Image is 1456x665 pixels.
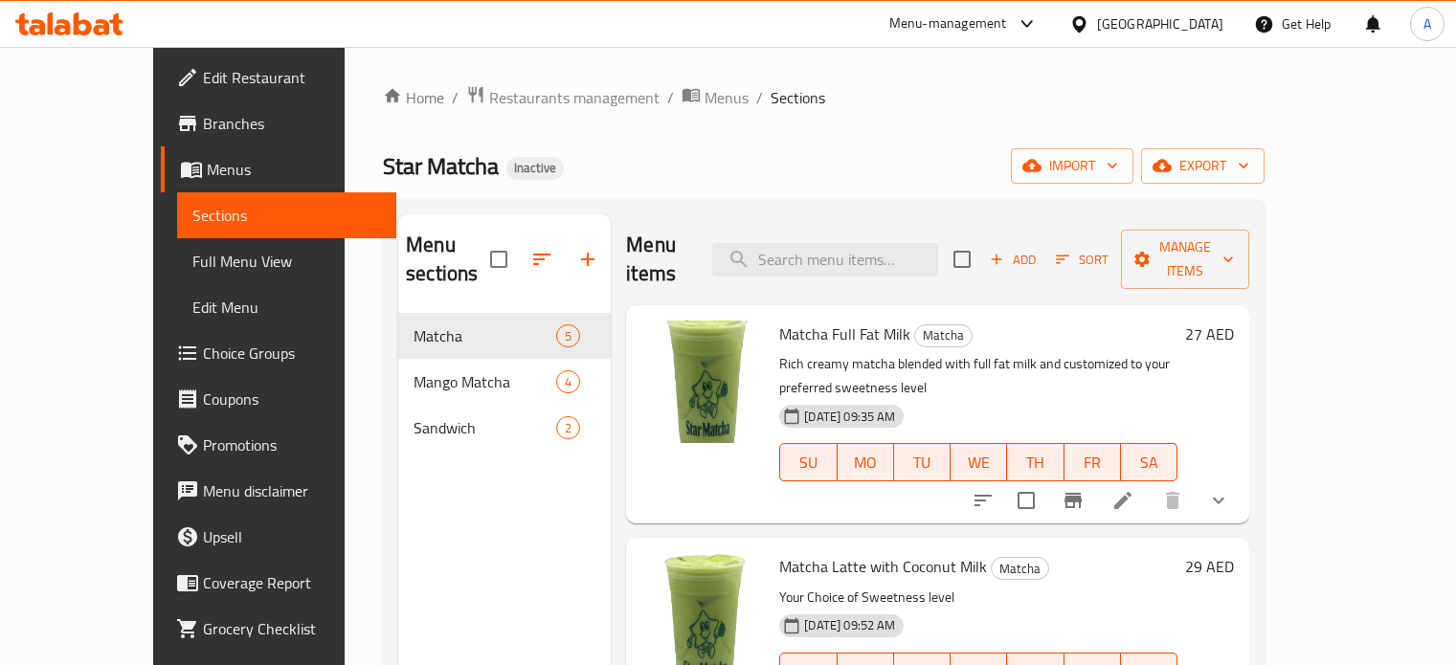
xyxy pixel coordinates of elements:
[1136,235,1234,283] span: Manage items
[1007,443,1064,481] button: TH
[207,158,381,181] span: Menus
[626,231,689,288] h2: Menu items
[682,85,749,110] a: Menus
[479,239,519,279] span: Select all sections
[960,477,1006,523] button: sort-choices
[1026,154,1118,178] span: import
[889,12,1007,35] div: Menu-management
[519,236,565,282] span: Sort sections
[161,560,396,606] a: Coverage Report
[779,586,1177,610] p: Your Choice of Sweetness level
[712,243,938,277] input: search
[203,617,381,640] span: Grocery Checklist
[556,370,580,393] div: items
[203,342,381,365] span: Choice Groups
[414,324,556,347] span: Matcha
[1196,477,1242,523] button: show more
[1015,449,1056,477] span: TH
[383,85,1265,110] nav: breadcrumb
[796,616,903,634] span: [DATE] 09:52 AM
[565,236,611,282] button: Add section
[1056,249,1109,271] span: Sort
[1051,245,1113,275] button: Sort
[556,416,580,439] div: items
[383,86,444,109] a: Home
[667,86,674,109] li: /
[161,468,396,514] a: Menu disclaimer
[1150,477,1196,523] button: delete
[779,443,837,481] button: SU
[796,408,903,426] span: [DATE] 09:35 AM
[398,313,611,359] div: Matcha5
[958,449,999,477] span: WE
[161,422,396,468] a: Promotions
[845,449,886,477] span: MO
[992,558,1048,580] span: Matcha
[1011,148,1133,184] button: import
[705,86,749,109] span: Menus
[452,86,459,109] li: /
[557,419,579,437] span: 2
[1072,449,1113,477] span: FR
[1156,154,1249,178] span: export
[1111,489,1134,512] a: Edit menu item
[1064,443,1121,481] button: FR
[203,66,381,89] span: Edit Restaurant
[398,359,611,405] div: Mango Matcha4
[1423,13,1431,34] span: A
[779,552,987,581] span: Matcha Latte with Coconut Milk
[203,388,381,410] span: Coupons
[951,443,1007,481] button: WE
[1185,321,1234,347] h6: 27 AED
[506,157,564,180] div: Inactive
[177,192,396,238] a: Sections
[1129,449,1170,477] span: SA
[641,321,764,443] img: Matcha Full Fat Milk
[203,571,381,594] span: Coverage Report
[192,296,381,319] span: Edit Menu
[414,370,556,393] span: Mango Matcha
[838,443,894,481] button: MO
[987,249,1039,271] span: Add
[177,238,396,284] a: Full Menu View
[1097,13,1223,34] div: [GEOGRAPHIC_DATA]
[788,449,829,477] span: SU
[1043,245,1121,275] span: Sort items
[914,324,973,347] div: Matcha
[1121,230,1249,289] button: Manage items
[398,405,611,451] div: Sandwich2
[203,112,381,135] span: Branches
[161,514,396,560] a: Upsell
[383,144,499,188] span: Star Matcha
[489,86,660,109] span: Restaurants management
[192,250,381,273] span: Full Menu View
[177,284,396,330] a: Edit Menu
[557,327,579,345] span: 5
[1006,480,1046,521] span: Select to update
[161,606,396,652] a: Grocery Checklist
[779,352,1177,400] p: Rich creamy matcha blended with full fat milk and customized to your preferred sweetness level
[915,324,972,346] span: Matcha
[1207,489,1230,512] svg: Show Choices
[894,443,951,481] button: TU
[756,86,763,109] li: /
[982,245,1043,275] span: Add item
[414,416,556,439] span: Sandwich
[771,86,825,109] span: Sections
[466,85,660,110] a: Restaurants management
[161,376,396,422] a: Coupons
[192,204,381,227] span: Sections
[161,55,396,100] a: Edit Restaurant
[398,305,611,458] nav: Menu sections
[506,160,564,176] span: Inactive
[557,373,579,391] span: 4
[779,320,910,348] span: Matcha Full Fat Milk
[1050,477,1096,523] button: Branch-specific-item
[161,100,396,146] a: Branches
[556,324,580,347] div: items
[203,525,381,548] span: Upsell
[1121,443,1177,481] button: SA
[161,330,396,376] a: Choice Groups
